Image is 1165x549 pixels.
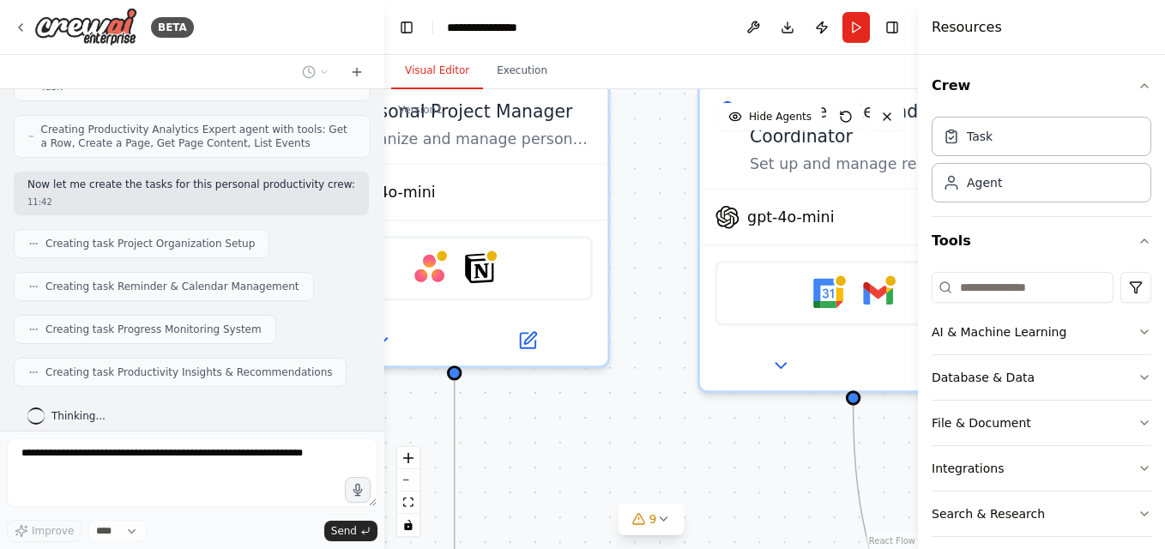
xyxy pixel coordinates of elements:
div: Agent [967,174,1002,191]
button: zoom in [397,447,420,469]
span: Creating task Project Organization Setup [45,237,255,250]
img: Google Calendar [813,278,843,308]
div: Deadline & Reminder Coordinator [750,99,992,148]
button: Hide Agents [718,103,822,130]
button: Improve [7,520,81,542]
button: zoom out [397,469,420,492]
span: Creating task Progress Monitoring System [45,323,262,336]
button: Tools [932,217,1151,265]
div: Personal Project Manager [351,99,593,124]
img: Asana [414,253,444,283]
button: Crew [932,62,1151,110]
button: Integrations [932,446,1151,491]
span: Creating Productivity Analytics Expert agent with tools: Get a Row, Create a Page, Get Page Conte... [41,123,356,150]
button: Send [324,521,377,541]
p: Now let me create the tasks for this personal productivity crew: [27,178,355,192]
img: Gmail [863,278,893,308]
button: Hide left sidebar [395,15,419,39]
button: File & Document [932,401,1151,445]
div: Crew [932,110,1151,216]
div: Set up and manage reminders for important deadlines, schedule follow-ups, and send notifications ... [750,154,992,173]
span: Creating task Reminder & Calendar Management [45,280,299,293]
button: Start a new chat [343,62,371,82]
button: Hide right sidebar [880,15,904,39]
div: React Flow controls [397,447,420,536]
button: AI & Machine Learning [932,310,1151,354]
button: Visual Editor [391,53,483,89]
div: Personal Project ManagerOrganize and manage personal projects by creating structured project plan... [299,81,610,368]
span: Hide Agents [749,110,812,124]
button: Execution [483,53,561,89]
button: Switch to previous chat [295,62,336,82]
div: BETA [151,17,194,38]
button: Database & Data [932,355,1151,400]
img: Logo [34,8,137,46]
div: Organize and manage personal projects by creating structured project plans, tracking tasks, and m... [351,129,593,148]
div: Version 1 [398,103,443,117]
button: Open in side panel [856,351,997,381]
span: Creating task Productivity Insights & Recommendations [45,365,332,379]
a: React Flow attribution [869,536,915,546]
span: 9 [649,510,657,528]
span: gpt-4o-mini [747,208,834,227]
nav: breadcrumb [447,19,532,36]
span: Send [331,524,357,538]
button: Click to speak your automation idea [345,477,371,503]
button: toggle interactivity [397,514,420,536]
div: Deadline & Reminder CoordinatorSet up and manage reminders for important deadlines, schedule foll... [697,81,1009,393]
img: Notion [464,253,494,283]
h4: Resources [932,17,1002,38]
button: Search & Research [932,492,1151,536]
span: Improve [32,524,74,538]
div: 11:42 [27,196,355,208]
span: Thinking... [51,409,106,423]
span: gpt-4o-mini [348,183,435,202]
button: 9 [619,504,685,535]
div: Task [967,128,993,145]
button: Open in side panel [457,326,598,356]
button: fit view [397,492,420,514]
